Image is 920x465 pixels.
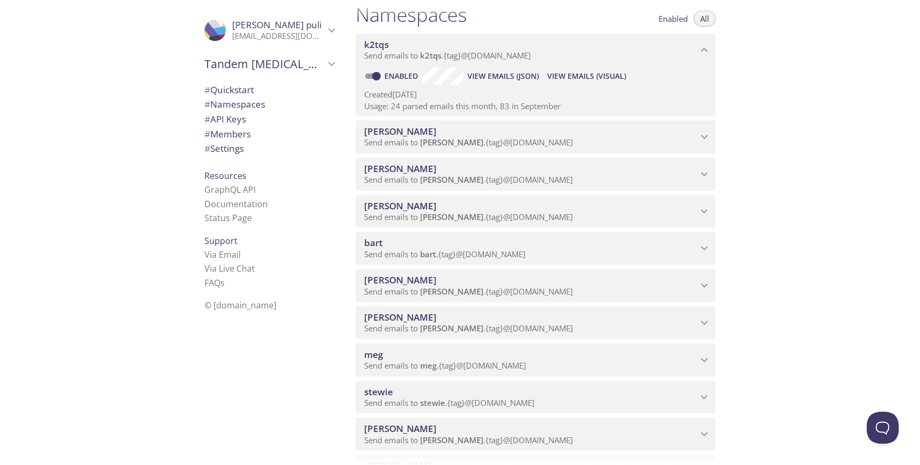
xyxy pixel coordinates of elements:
span: Send emails to . {tag} @[DOMAIN_NAME] [364,211,573,222]
span: [PERSON_NAME] [420,323,483,333]
span: meg [364,348,383,361]
div: maggie namespace [356,269,716,302]
iframe: Help Scout Beacon - Open [867,412,899,444]
span: # [204,142,210,154]
div: bart namespace [356,232,716,265]
button: Enabled [652,11,694,27]
span: Settings [204,142,244,154]
div: peter namespace [356,306,716,339]
a: GraphQL API [204,184,256,195]
div: meg namespace [356,344,716,377]
div: Meghana puli [196,13,343,48]
span: [PERSON_NAME] [420,286,483,297]
span: [PERSON_NAME] [420,211,483,222]
div: lisa namespace [356,195,716,228]
span: Send emails to . {tag} @[DOMAIN_NAME] [364,397,535,408]
div: Tandem Diabetes Care Inc. [196,50,343,78]
span: Send emails to . {tag} @[DOMAIN_NAME] [364,360,526,371]
span: Send emails to . {tag} @[DOMAIN_NAME] [364,286,573,297]
span: k2tqs [420,50,441,61]
span: meg [420,360,437,371]
span: View Emails (Visual) [547,70,626,83]
span: Send emails to . {tag} @[DOMAIN_NAME] [364,249,525,259]
a: Status Page [204,212,252,224]
a: Documentation [204,198,268,210]
span: s [220,277,225,289]
div: homer namespace [356,120,716,153]
span: [PERSON_NAME] [364,162,437,175]
p: [EMAIL_ADDRESS][DOMAIN_NAME] [232,31,325,42]
h1: Namespaces [356,3,467,27]
button: View Emails (Visual) [543,68,630,85]
div: marge namespace [356,158,716,191]
p: Usage: 24 parsed emails this month, 83 in September [364,101,707,112]
span: stewie [364,386,393,398]
span: [PERSON_NAME] [364,422,437,435]
span: Support [204,235,237,247]
span: [PERSON_NAME] [364,200,437,212]
span: [PERSON_NAME] puli [232,19,322,31]
span: [PERSON_NAME] [420,137,483,148]
span: # [204,84,210,96]
span: Send emails to . {tag} @[DOMAIN_NAME] [364,323,573,333]
span: # [204,98,210,110]
span: Resources [204,170,247,182]
span: Quickstart [204,84,254,96]
span: stewie [420,397,445,408]
div: Quickstart [196,83,343,97]
a: Via Email [204,249,241,260]
div: lois namespace [356,418,716,451]
span: Send emails to . {tag} @[DOMAIN_NAME] [364,50,531,61]
div: k2tqs namespace [356,34,716,67]
span: Members [204,128,251,140]
span: # [204,113,210,125]
button: View Emails (JSON) [463,68,543,85]
span: Namespaces [204,98,265,110]
div: Namespaces [196,97,343,112]
p: Created [DATE] [364,89,707,100]
span: [PERSON_NAME] [364,274,437,286]
span: bart [420,249,436,259]
div: stewie namespace [356,381,716,414]
span: [PERSON_NAME] [364,125,437,137]
span: [PERSON_NAME] [420,435,483,445]
button: All [694,11,716,27]
span: [PERSON_NAME] [364,311,437,323]
span: API Keys [204,113,246,125]
span: k2tqs [364,38,389,51]
div: Team Settings [196,141,343,156]
span: [PERSON_NAME] [420,174,483,185]
span: bart [364,236,383,249]
span: View Emails (JSON) [467,70,539,83]
a: FAQ [204,277,225,289]
a: Enabled [383,71,422,81]
span: Send emails to . {tag} @[DOMAIN_NAME] [364,174,573,185]
div: Members [196,127,343,142]
span: Tandem [MEDICAL_DATA] Care Inc. [204,56,325,71]
span: © [DOMAIN_NAME] [204,299,276,311]
span: Send emails to . {tag} @[DOMAIN_NAME] [364,435,573,445]
a: Via Live Chat [204,263,255,274]
span: Send emails to . {tag} @[DOMAIN_NAME] [364,137,573,148]
div: API Keys [196,112,343,127]
span: # [204,128,210,140]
